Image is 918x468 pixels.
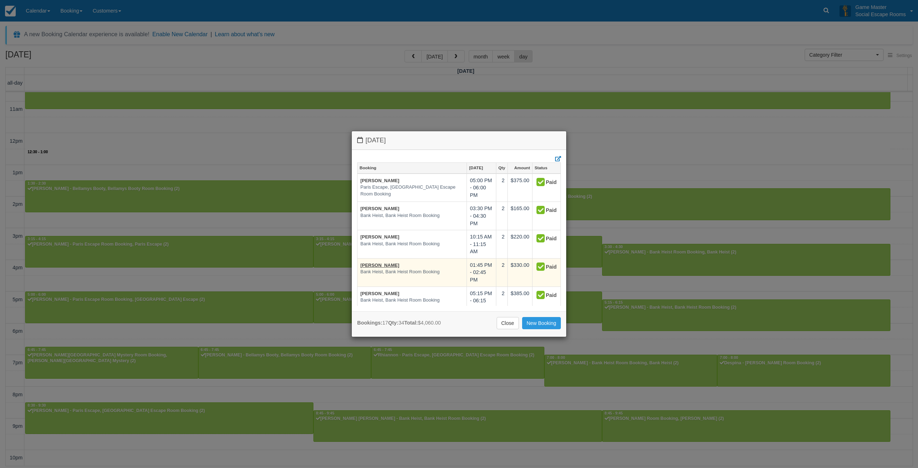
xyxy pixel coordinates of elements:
td: $330.00 [507,258,532,287]
strong: Bookings: [357,320,382,326]
a: Booking [358,163,467,173]
a: [DATE] [467,163,496,173]
a: Qty [496,163,507,173]
div: Paid [535,261,552,273]
a: Status [533,163,560,173]
a: [PERSON_NAME] [360,234,399,240]
td: 2 [496,174,507,202]
td: $375.00 [507,174,532,202]
em: Bank Heist, Bank Heist Room Booking [360,241,464,247]
a: Amount [508,163,532,173]
td: 03:30 PM - 04:30 PM [467,202,496,230]
td: 10:15 AM - 11:15 AM [467,230,496,259]
td: 2 [496,230,507,259]
h4: [DATE] [357,137,561,144]
em: Paris Escape, [GEOGRAPHIC_DATA] Escape Room Booking [360,184,464,197]
td: 2 [496,202,507,230]
a: Close [497,317,519,329]
td: 2 [496,258,507,287]
div: Paid [535,290,552,301]
td: 05:15 PM - 06:15 PM [467,287,496,315]
em: Bank Heist, Bank Heist Room Booking [360,297,464,304]
strong: Total: [404,320,418,326]
a: [PERSON_NAME] [360,291,399,296]
em: Bank Heist, Bank Heist Room Booking [360,212,464,219]
td: $220.00 [507,230,532,259]
div: Paid [535,177,552,188]
a: [PERSON_NAME] [360,263,399,268]
a: New Booking [522,317,561,329]
a: [PERSON_NAME] [360,178,399,183]
div: 17 34 $4,060.00 [357,319,441,327]
div: Paid [535,233,552,245]
td: 01:45 PM - 02:45 PM [467,258,496,287]
td: $165.00 [507,202,532,230]
a: [PERSON_NAME] [360,206,399,211]
td: 05:00 PM - 06:00 PM [467,174,496,202]
strong: Qty: [388,320,398,326]
em: Bank Heist, Bank Heist Room Booking [360,269,464,275]
div: Paid [535,205,552,216]
td: 2 [496,287,507,315]
td: $385.00 [507,287,532,315]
